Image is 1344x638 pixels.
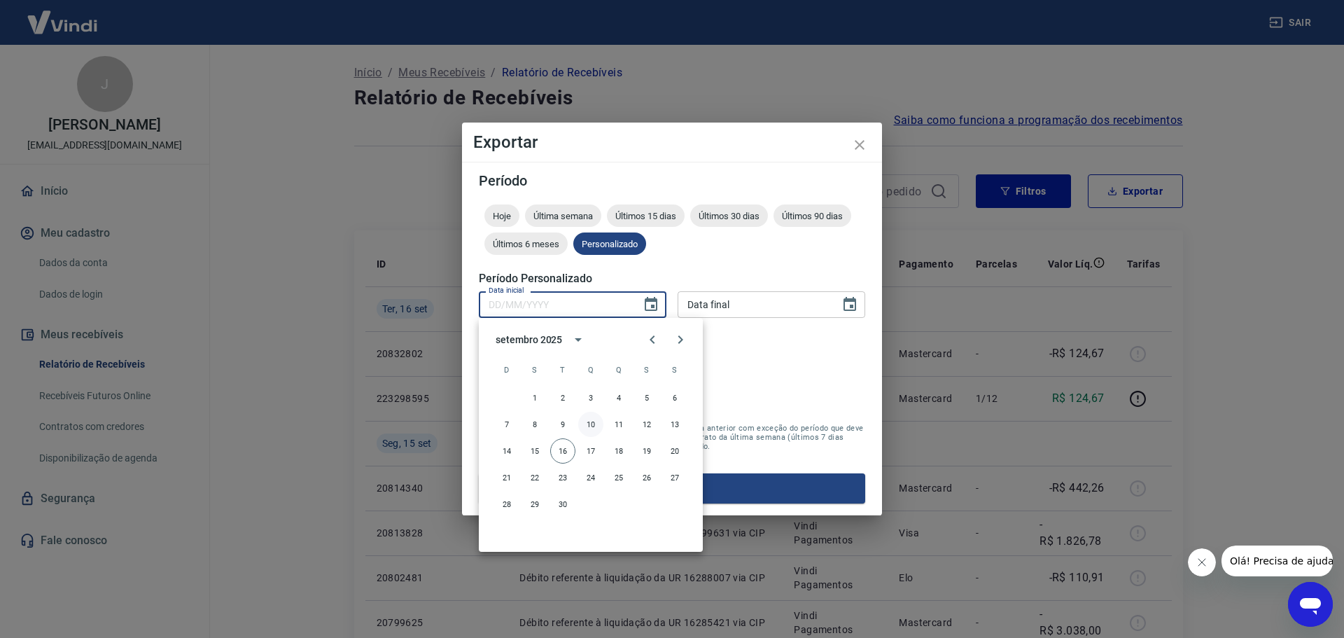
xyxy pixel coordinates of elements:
[484,204,519,227] div: Hoje
[489,285,524,296] label: Data inicial
[484,211,519,221] span: Hoje
[638,326,666,354] button: Previous month
[606,412,631,437] button: 11
[484,239,568,249] span: Últimos 6 meses
[606,438,631,464] button: 18
[522,438,547,464] button: 15
[637,291,665,319] button: Choose date
[606,385,631,410] button: 4
[8,10,118,21] span: Olá! Precisa de ajuda?
[479,291,631,317] input: DD/MM/YYYY
[690,204,768,227] div: Últimos 30 dias
[578,412,603,437] button: 10
[662,385,687,410] button: 6
[522,465,547,490] button: 22
[573,239,646,249] span: Personalizado
[634,412,659,437] button: 12
[843,128,876,162] button: close
[494,465,519,490] button: 21
[1188,548,1216,576] iframe: Fechar mensagem
[836,291,864,319] button: Choose date
[690,211,768,221] span: Últimos 30 dias
[578,438,603,464] button: 17
[550,465,575,490] button: 23
[522,412,547,437] button: 8
[550,492,575,517] button: 30
[678,291,830,317] input: DD/MM/YYYY
[550,412,575,437] button: 9
[1221,546,1333,576] iframe: Mensagem da empresa
[607,211,685,221] span: Últimos 15 dias
[494,438,519,464] button: 14
[496,333,562,347] div: setembro 2025
[525,211,601,221] span: Última semana
[494,356,519,384] span: domingo
[525,204,601,227] div: Última semana
[578,356,603,384] span: quarta-feira
[773,204,851,227] div: Últimos 90 dias
[634,438,659,464] button: 19
[607,204,685,227] div: Últimos 15 dias
[479,272,865,286] h5: Período Personalizado
[550,438,575,464] button: 16
[550,385,575,410] button: 2
[634,465,659,490] button: 26
[662,356,687,384] span: sábado
[522,492,547,517] button: 29
[773,211,851,221] span: Últimos 90 dias
[479,174,865,188] h5: Período
[666,326,694,354] button: Next month
[566,328,590,352] button: calendar view is open, switch to year view
[578,465,603,490] button: 24
[606,356,631,384] span: quinta-feira
[662,465,687,490] button: 27
[473,134,871,151] h4: Exportar
[550,356,575,384] span: terça-feira
[494,412,519,437] button: 7
[522,356,547,384] span: segunda-feira
[662,438,687,464] button: 20
[662,412,687,437] button: 13
[578,385,603,410] button: 3
[573,233,646,255] div: Personalizado
[606,465,631,490] button: 25
[634,385,659,410] button: 5
[484,233,568,255] div: Últimos 6 meses
[494,492,519,517] button: 28
[522,385,547,410] button: 1
[634,356,659,384] span: sexta-feira
[1288,582,1333,627] iframe: Botão para abrir a janela de mensagens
